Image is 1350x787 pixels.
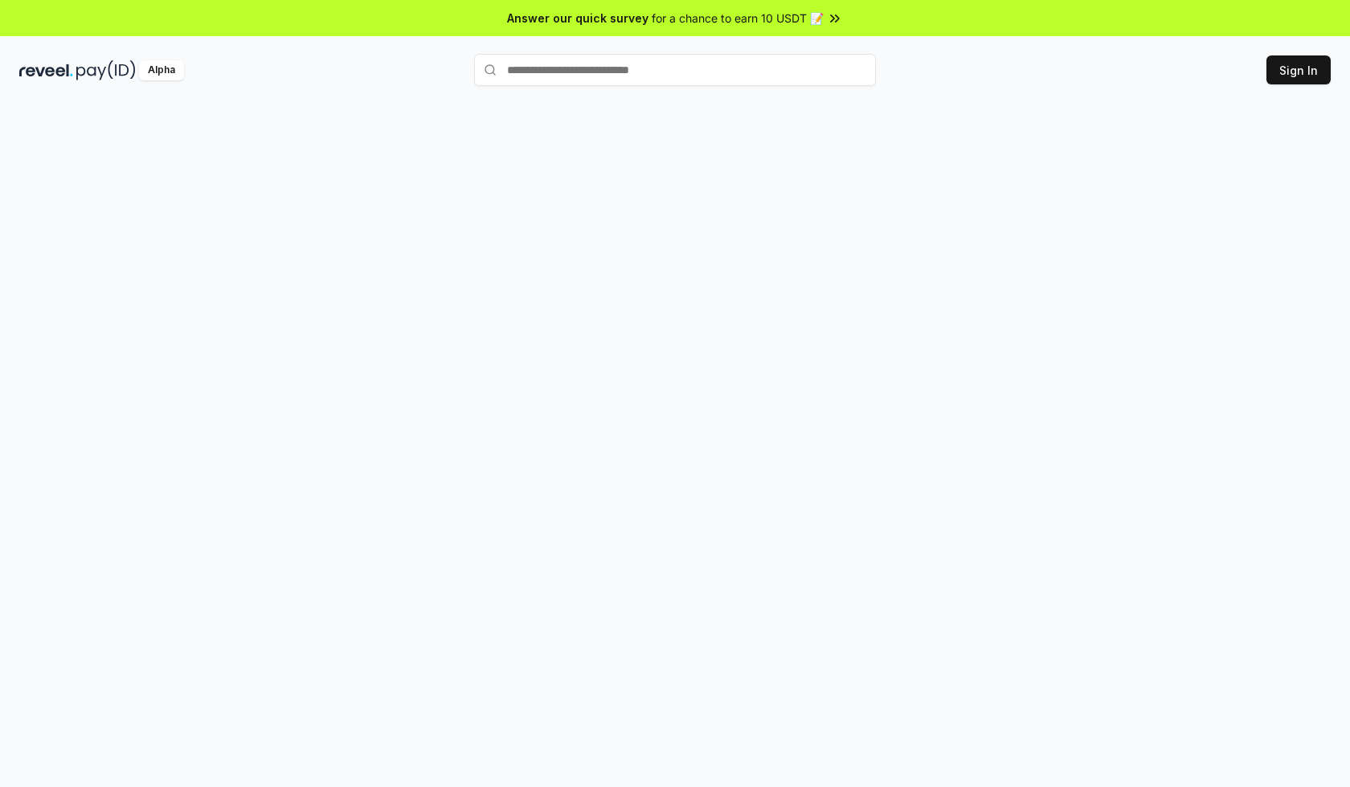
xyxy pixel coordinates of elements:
[76,60,136,80] img: pay_id
[139,60,184,80] div: Alpha
[652,10,824,27] span: for a chance to earn 10 USDT 📝
[19,60,73,80] img: reveel_dark
[507,10,648,27] span: Answer our quick survey
[1266,55,1331,84] button: Sign In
